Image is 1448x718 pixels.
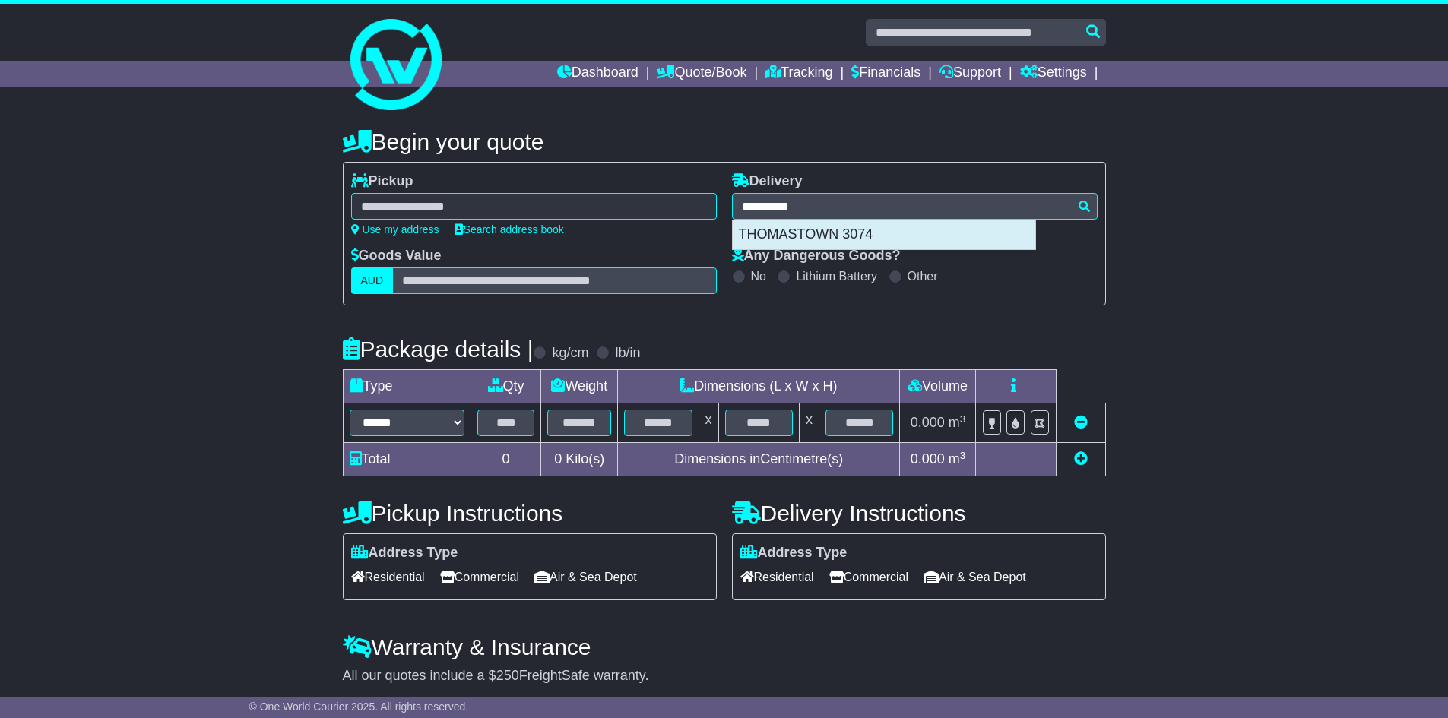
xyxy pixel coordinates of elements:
[851,61,920,87] a: Financials
[618,443,900,476] td: Dimensions in Centimetre(s)
[960,450,966,461] sup: 3
[740,565,814,589] span: Residential
[471,370,541,403] td: Qty
[343,501,717,526] h4: Pickup Instructions
[351,565,425,589] span: Residential
[471,443,541,476] td: 0
[351,267,394,294] label: AUD
[1020,61,1087,87] a: Settings
[908,269,938,283] label: Other
[657,61,746,87] a: Quote/Book
[911,415,945,430] span: 0.000
[740,545,848,561] label: Address Type
[343,668,1106,685] div: All our quotes include a $ FreightSafe warranty.
[900,370,976,403] td: Volume
[765,61,832,87] a: Tracking
[699,403,718,443] td: x
[939,61,1001,87] a: Support
[455,223,564,236] a: Search address book
[343,129,1106,154] h4: Begin your quote
[733,220,1035,249] div: THOMASTOWN 3074
[351,248,442,264] label: Goods Value
[351,173,413,190] label: Pickup
[351,545,458,561] label: Address Type
[949,415,966,430] span: m
[534,565,637,589] span: Air & Sea Depot
[552,345,588,362] label: kg/cm
[541,370,618,403] td: Weight
[829,565,908,589] span: Commercial
[554,451,562,467] span: 0
[751,269,766,283] label: No
[351,223,439,236] a: Use my address
[496,668,519,683] span: 250
[343,443,471,476] td: Total
[799,403,819,443] td: x
[343,634,1106,659] h4: Warranty & Insurance
[1074,451,1088,467] a: Add new item
[960,413,966,425] sup: 3
[732,193,1098,220] typeahead: Please provide city
[732,248,901,264] label: Any Dangerous Goods?
[796,269,877,283] label: Lithium Battery
[615,345,640,362] label: lb/in
[732,173,803,190] label: Delivery
[440,565,519,589] span: Commercial
[911,451,945,467] span: 0.000
[924,565,1026,589] span: Air & Sea Depot
[557,61,638,87] a: Dashboard
[949,451,966,467] span: m
[618,370,900,403] td: Dimensions (L x W x H)
[249,701,469,713] span: © One World Courier 2025. All rights reserved.
[541,443,618,476] td: Kilo(s)
[343,370,471,403] td: Type
[343,337,534,362] h4: Package details |
[1074,415,1088,430] a: Remove this item
[732,501,1106,526] h4: Delivery Instructions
